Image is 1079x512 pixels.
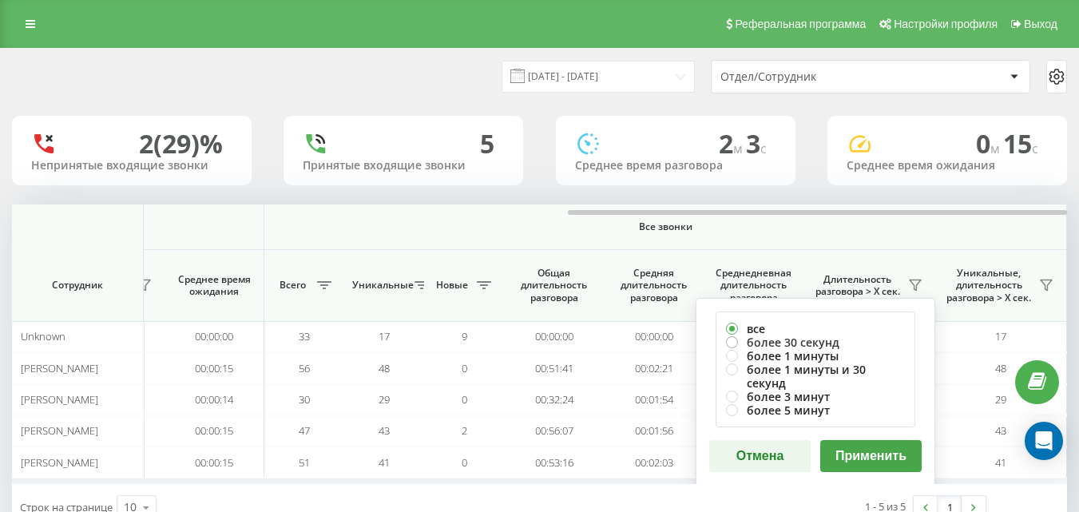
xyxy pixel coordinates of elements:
span: 29 [379,392,390,407]
span: 43 [995,423,1006,438]
span: 17 [379,329,390,343]
button: Применить [820,440,922,472]
span: 43 [379,423,390,438]
span: Новые [432,279,472,292]
span: 29 [995,392,1006,407]
label: все [726,322,905,335]
span: м [733,140,746,157]
span: 2 [719,126,746,161]
label: более 3 минут [726,390,905,403]
span: [PERSON_NAME] [21,392,98,407]
span: Общая длительность разговора [516,267,592,304]
td: 00:02:03 [604,447,704,478]
td: 00:01:54 [604,384,704,415]
span: Выход [1024,18,1057,30]
span: 48 [379,361,390,375]
td: 00:56:07 [504,415,604,447]
span: 0 [462,455,467,470]
span: 30 [299,392,310,407]
span: Среднедневная длительность разговора [716,267,791,304]
span: [PERSON_NAME] [21,455,98,470]
span: 15 [1003,126,1038,161]
span: 17 [995,329,1006,343]
button: Отмена [709,440,811,472]
span: 0 [462,392,467,407]
span: c [1032,140,1038,157]
span: Средняя длительность разговора [616,267,692,304]
span: [PERSON_NAME] [21,423,98,438]
span: Настройки профиля [894,18,998,30]
div: Отдел/Сотрудник [720,70,911,84]
div: Непринятые входящие звонки [31,159,232,173]
span: Уникальные, длительность разговора > Х сек. [943,267,1034,304]
span: 47 [299,423,310,438]
div: 5 [480,129,494,159]
span: c [760,140,767,157]
span: 41 [995,455,1006,470]
span: 41 [379,455,390,470]
td: 00:53:16 [504,447,604,478]
span: [PERSON_NAME] [21,361,98,375]
span: Unknown [21,329,65,343]
td: 00:02:21 [604,352,704,383]
span: Длительность разговора > Х сек. [811,273,903,298]
span: 51 [299,455,310,470]
label: более 5 минут [726,403,905,417]
span: 0 [462,361,467,375]
td: 00:00:15 [165,352,264,383]
td: 00:00:15 [165,447,264,478]
div: Среднее время ожидания [847,159,1048,173]
span: Уникальные [352,279,410,292]
span: 56 [299,361,310,375]
span: Сотрудник [26,279,129,292]
label: более 1 минуты и 30 секунд [726,363,905,390]
span: 9 [462,329,467,343]
td: 00:00:00 [604,321,704,352]
span: Все звонки [311,220,1019,233]
span: м [990,140,1003,157]
td: 00:00:00 [504,321,604,352]
span: 2 [462,423,467,438]
span: Реферальная программа [735,18,866,30]
span: 33 [299,329,310,343]
span: 3 [746,126,767,161]
div: Среднее время разговора [575,159,776,173]
td: 00:32:24 [504,384,604,415]
td: 00:51:41 [504,352,604,383]
td: 00:00:14 [165,384,264,415]
label: более 1 минуты [726,349,905,363]
span: Среднее время ожидания [177,273,252,298]
span: Всего [272,279,312,292]
span: 0 [976,126,1003,161]
div: 2 (29)% [139,129,223,159]
label: более 30 секунд [726,335,905,349]
span: 48 [995,361,1006,375]
td: 00:01:56 [604,415,704,447]
td: 00:00:00 [165,321,264,352]
div: Принятые входящие звонки [303,159,504,173]
td: 00:00:15 [165,415,264,447]
div: Open Intercom Messenger [1025,422,1063,460]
